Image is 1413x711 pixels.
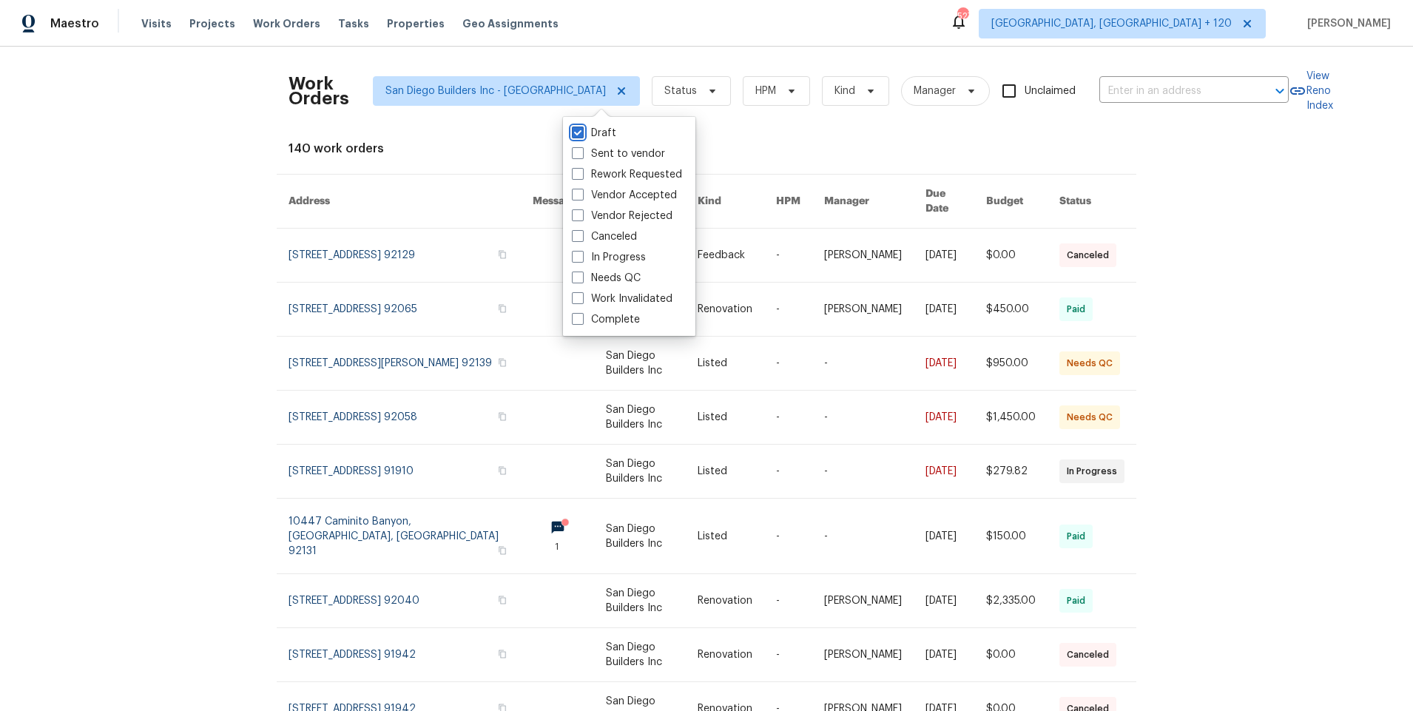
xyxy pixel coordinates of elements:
label: Vendor Accepted [572,188,677,203]
td: San Diego Builders Inc [594,499,686,574]
th: Manager [812,175,914,229]
td: - [812,337,914,391]
label: Rework Requested [572,167,682,182]
span: HPM [755,84,776,98]
td: - [764,283,812,337]
td: Listed [686,337,764,391]
button: Copy Address [496,544,509,557]
td: [PERSON_NAME] [812,574,914,628]
span: Maestro [50,16,99,31]
th: Kind [686,175,764,229]
td: - [812,445,914,499]
td: [PERSON_NAME] [812,229,914,283]
label: Canceled [572,229,637,244]
button: Copy Address [496,248,509,261]
td: Feedback [686,229,764,283]
td: - [764,391,812,445]
td: San Diego Builders Inc [594,574,686,628]
a: View Reno Index [1289,69,1333,113]
input: Enter in an address [1099,80,1247,103]
label: Sent to vendor [572,146,665,161]
td: San Diego Builders Inc [594,445,686,499]
span: Work Orders [253,16,320,31]
td: - [764,229,812,283]
span: Properties [387,16,445,31]
td: - [764,445,812,499]
td: Listed [686,499,764,574]
label: Vendor Rejected [572,209,672,223]
h2: Work Orders [289,76,349,106]
td: Renovation [686,283,764,337]
td: Renovation [686,574,764,628]
th: Address [277,175,521,229]
td: [PERSON_NAME] [812,283,914,337]
th: Budget [974,175,1048,229]
td: - [764,337,812,391]
td: Renovation [686,628,764,682]
button: Copy Address [496,356,509,369]
div: 140 work orders [289,141,1124,156]
th: HPM [764,175,812,229]
label: Needs QC [572,271,641,286]
button: Copy Address [496,593,509,607]
td: San Diego Builders Inc [594,391,686,445]
th: Messages [521,175,594,229]
span: Manager [914,84,956,98]
td: - [812,391,914,445]
div: 527 [957,9,968,24]
span: San Diego Builders Inc - [GEOGRAPHIC_DATA] [385,84,606,98]
span: Unclaimed [1025,84,1076,99]
button: Copy Address [496,410,509,423]
label: Work Invalidated [572,292,672,306]
td: [PERSON_NAME] [812,628,914,682]
th: Status [1048,175,1136,229]
td: Listed [686,391,764,445]
span: Status [664,84,697,98]
td: - [764,628,812,682]
span: [PERSON_NAME] [1301,16,1391,31]
span: Kind [834,84,855,98]
td: Listed [686,445,764,499]
span: Visits [141,16,172,31]
span: Geo Assignments [462,16,559,31]
label: Complete [572,312,640,327]
button: Open [1269,81,1290,101]
button: Copy Address [496,302,509,315]
td: San Diego Builders Inc [594,628,686,682]
label: Draft [572,126,616,141]
span: Tasks [338,18,369,29]
td: - [812,499,914,574]
span: Projects [189,16,235,31]
button: Copy Address [496,647,509,661]
button: Copy Address [496,464,509,477]
td: San Diego Builders Inc [594,337,686,391]
th: Due Date [914,175,974,229]
td: - [764,574,812,628]
label: In Progress [572,250,646,265]
span: [GEOGRAPHIC_DATA], [GEOGRAPHIC_DATA] + 120 [991,16,1232,31]
td: - [764,499,812,574]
